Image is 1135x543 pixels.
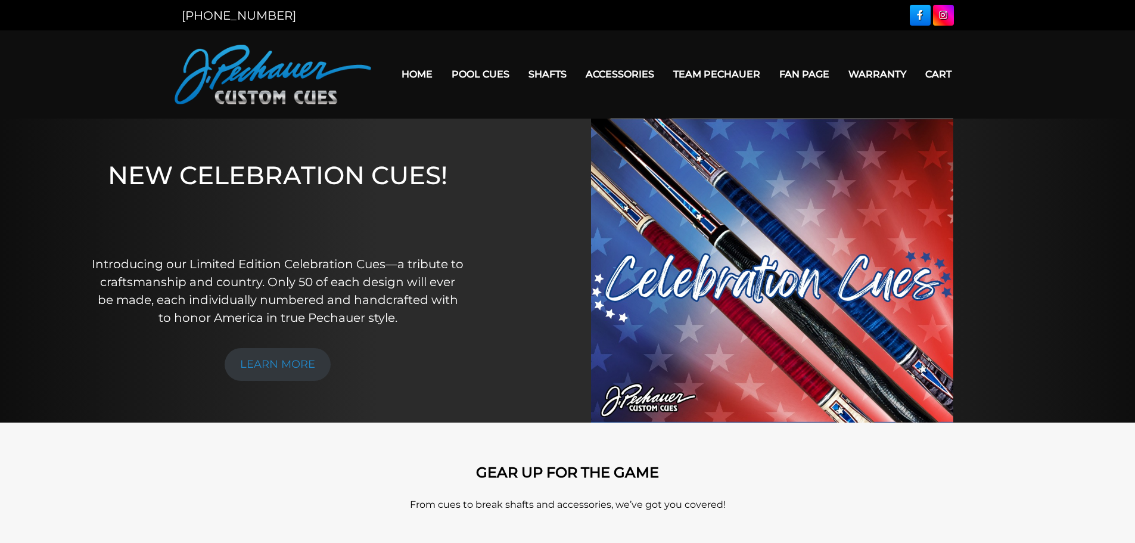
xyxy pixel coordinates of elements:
a: Shafts [519,59,576,89]
a: [PHONE_NUMBER] [182,8,296,23]
a: LEARN MORE [225,348,331,381]
p: From cues to break shafts and accessories, we’ve got you covered! [228,498,907,512]
a: Accessories [576,59,664,89]
a: Fan Page [770,59,839,89]
img: Pechauer Custom Cues [175,45,371,104]
a: Team Pechauer [664,59,770,89]
a: Home [392,59,442,89]
a: Warranty [839,59,916,89]
p: Introducing our Limited Edition Celebration Cues—a tribute to craftsmanship and country. Only 50 ... [91,255,465,327]
h1: NEW CELEBRATION CUES! [91,160,465,238]
a: Pool Cues [442,59,519,89]
strong: GEAR UP FOR THE GAME [476,464,659,481]
a: Cart [916,59,961,89]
